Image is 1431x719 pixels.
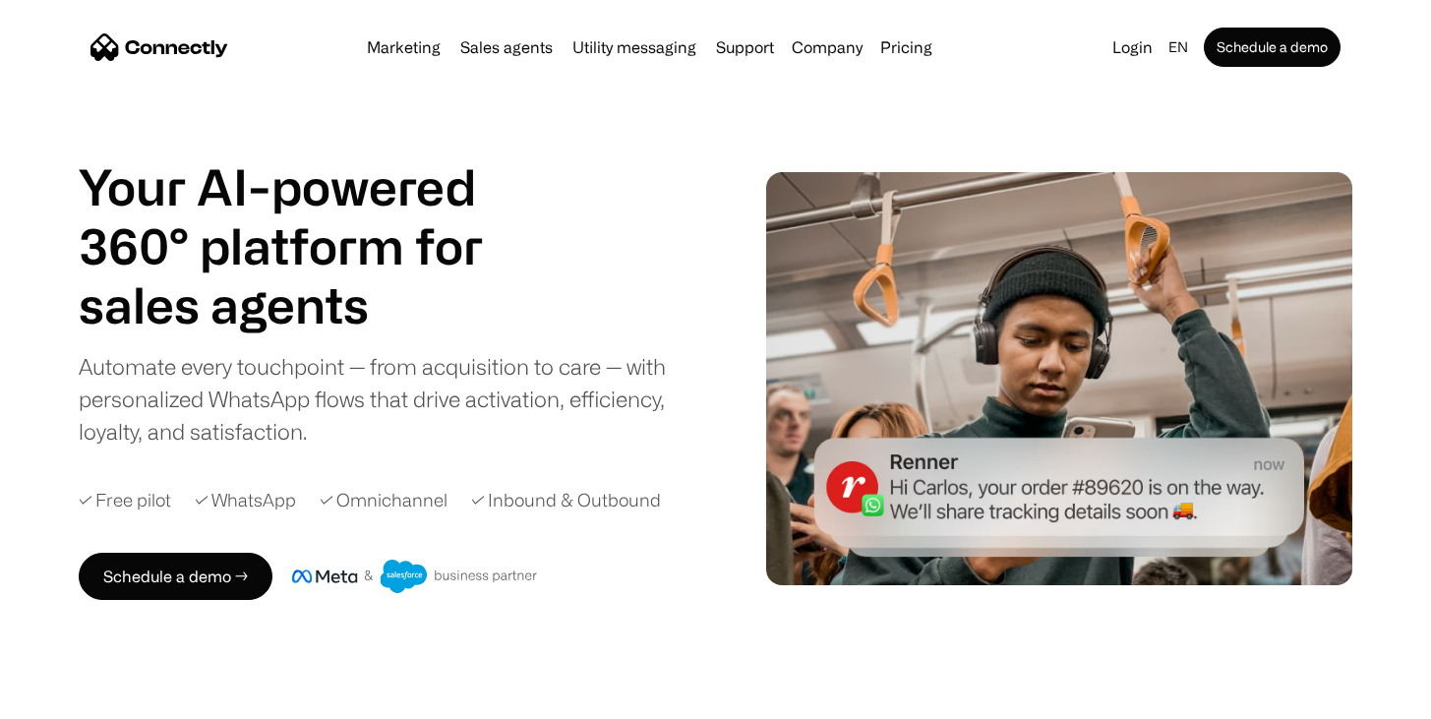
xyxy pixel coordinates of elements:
a: Marketing [359,39,448,55]
h1: sales agents [79,275,531,334]
a: Support [708,39,782,55]
img: Meta and Salesforce business partner badge. [292,560,538,593]
a: Pricing [872,39,940,55]
div: en [1168,33,1188,61]
div: Automate every touchpoint — from acquisition to care — with personalized WhatsApp flows that driv... [79,350,698,448]
div: carousel [79,275,531,334]
div: Company [792,33,863,61]
ul: Language list [39,685,118,712]
div: ✓ Inbound & Outbound [471,487,661,513]
div: ✓ Free pilot [79,487,171,513]
div: ✓ Omnichannel [320,487,447,513]
h1: Your AI-powered 360° platform for [79,157,531,275]
div: ✓ WhatsApp [195,487,296,513]
a: Login [1104,33,1161,61]
a: Schedule a demo → [79,553,272,600]
div: Company [786,33,868,61]
div: en [1161,33,1200,61]
a: home [90,32,228,62]
a: Sales agents [452,39,561,55]
a: Schedule a demo [1204,28,1341,67]
div: 1 of 4 [79,275,531,334]
aside: Language selected: English [20,683,118,712]
a: Utility messaging [565,39,704,55]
